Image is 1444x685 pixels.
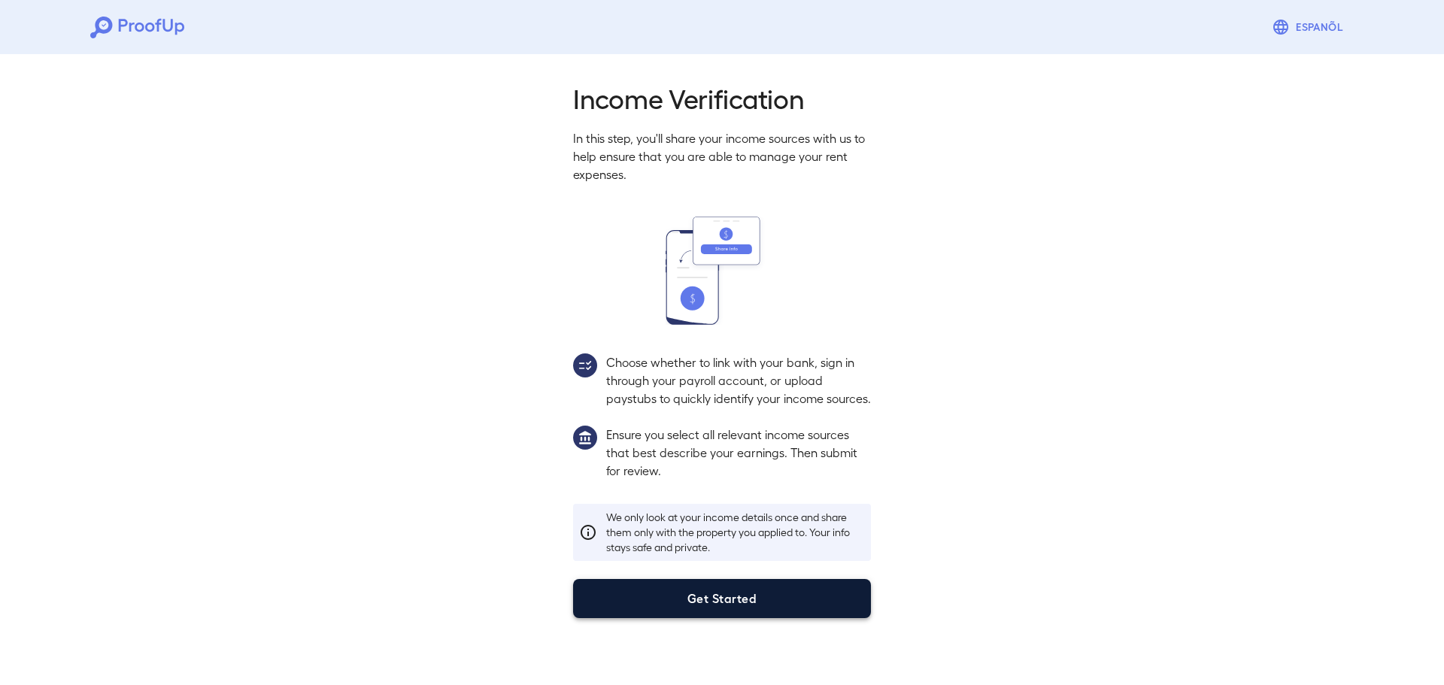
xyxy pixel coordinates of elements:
[606,510,865,555] p: We only look at your income details once and share them only with the property you applied to. Yo...
[1266,12,1354,42] button: Espanõl
[606,353,871,408] p: Choose whether to link with your bank, sign in through your payroll account, or upload paystubs t...
[573,129,871,183] p: In this step, you'll share your income sources with us to help ensure that you are able to manage...
[573,353,597,377] img: group2.svg
[573,426,597,450] img: group1.svg
[666,217,778,325] img: transfer_money.svg
[606,426,871,480] p: Ensure you select all relevant income sources that best describe your earnings. Then submit for r...
[573,579,871,618] button: Get Started
[573,81,871,114] h2: Income Verification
